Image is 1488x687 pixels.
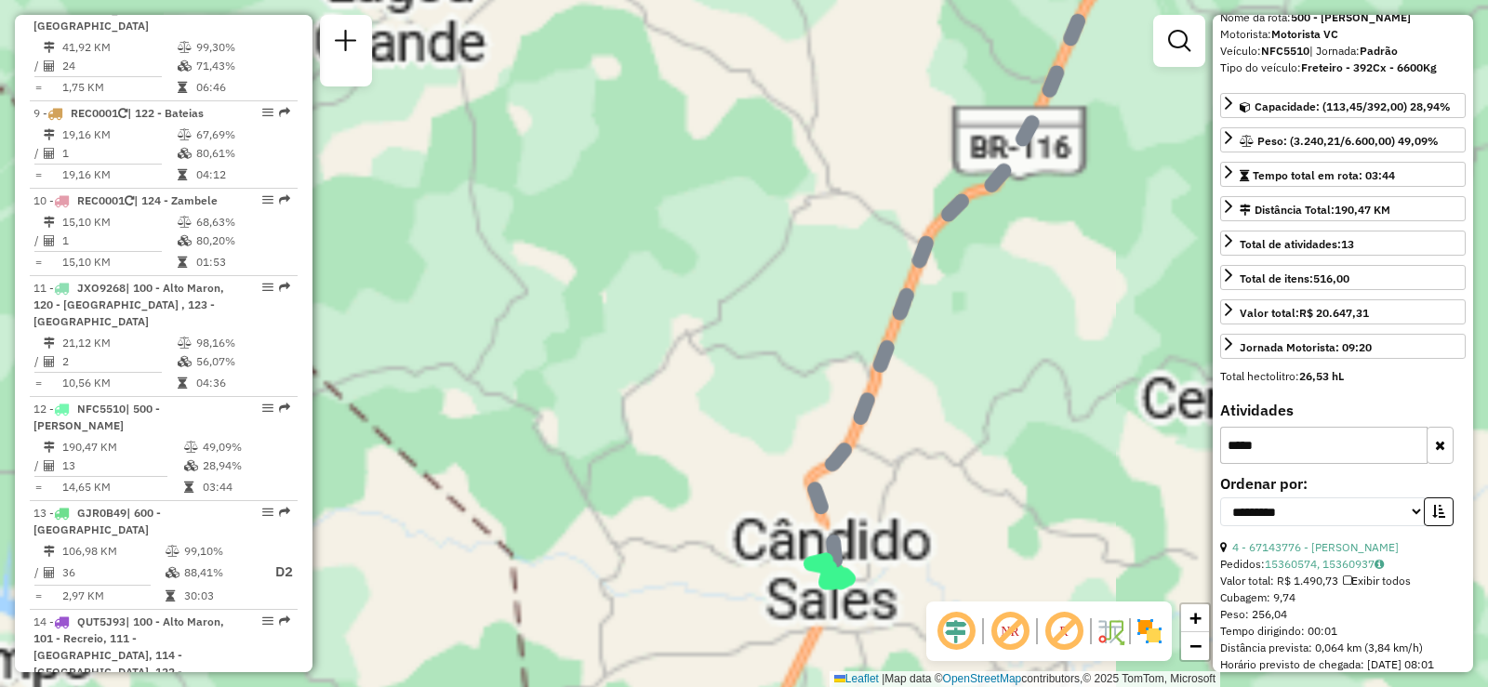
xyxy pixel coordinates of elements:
div: Motorista: [1220,26,1466,43]
span: 11 - [33,281,224,328]
td: / [33,231,43,250]
div: Tipo do veículo: [1220,59,1466,76]
i: % de utilização do peso [166,546,179,557]
td: 19,16 KM [61,165,177,184]
td: 10,56 KM [61,374,177,392]
td: / [33,352,43,371]
a: Zoom in [1181,604,1209,632]
td: 88,41% [183,561,258,584]
div: Jornada Motorista: 09:20 [1240,339,1372,356]
span: Exibir NR [988,609,1032,654]
span: 9 - [33,106,204,120]
td: = [33,478,43,496]
button: Ordem crescente [1424,497,1454,526]
td: 106,98 KM [61,542,165,561]
td: / [33,57,43,75]
em: Opções [262,615,273,627]
span: − [1189,634,1202,657]
em: Rota exportada [279,107,290,118]
td: 99,30% [195,38,289,57]
a: Total de atividades:13 [1220,231,1466,256]
td: 99,10% [183,542,258,561]
span: 12 - [33,402,160,432]
td: / [33,456,43,475]
td: 41,92 KM [61,38,177,57]
i: Veículo já utilizado nesta sessão [118,108,127,119]
span: JXO9268 [77,281,126,295]
td: 67,69% [195,126,289,144]
span: Peso: (3.240,21/6.600,00) 49,09% [1257,134,1439,148]
td: 190,47 KM [61,438,183,456]
i: % de utilização da cubagem [178,60,192,72]
em: Opções [262,282,273,293]
i: % de utilização da cubagem [178,356,192,367]
td: 03:44 [202,478,290,496]
span: NFC5510 [77,402,126,416]
td: 71,43% [195,57,289,75]
span: Ocultar deslocamento [934,609,978,654]
em: Rota exportada [279,194,290,205]
span: Tempo total em rota: 03:44 [1253,168,1395,182]
td: / [33,561,43,584]
div: Valor total: [1240,305,1369,322]
i: Total de Atividades [44,460,55,471]
a: Distância Total:190,47 KM [1220,196,1466,221]
i: % de utilização do peso [178,42,192,53]
i: % de utilização do peso [178,217,192,228]
span: QUT5J93 [77,614,126,628]
td: 68,63% [195,213,289,231]
i: Distância Total [44,546,55,557]
div: Distância Total: [1240,202,1390,218]
i: Distância Total [44,337,55,349]
span: Cubagem: 9,74 [1220,590,1295,604]
span: | 124 - Zambele [134,193,218,207]
div: Distância prevista: 0,064 km (3,84 km/h) [1220,640,1466,656]
td: 14,65 KM [61,478,183,496]
td: 80,61% [195,144,289,163]
span: Exibir rótulo [1042,609,1086,654]
td: 24 [61,57,177,75]
td: = [33,374,43,392]
td: = [33,78,43,97]
td: 98,16% [195,334,289,352]
i: Total de Atividades [44,235,55,246]
i: Distância Total [44,42,55,53]
div: Tempo dirigindo: 00:01 [1220,623,1466,640]
i: Total de Atividades [44,356,55,367]
i: Tempo total em rota [178,82,187,93]
span: REC0001 [71,106,118,120]
span: Total de atividades: [1240,237,1354,251]
td: 56,07% [195,352,289,371]
a: Jornada Motorista: 09:20 [1220,334,1466,359]
i: % de utilização do peso [178,337,192,349]
strong: 516,00 [1313,271,1349,285]
p: D2 [259,561,293,583]
i: Total de Atividades [44,567,55,578]
i: Veículo já utilizado nesta sessão [125,195,134,206]
a: Capacidade: (113,45/392,00) 28,94% [1220,93,1466,118]
td: 15,10 KM [61,213,177,231]
strong: 500 - [PERSON_NAME] [1291,10,1411,24]
em: Rota exportada [279,282,290,293]
td: / [33,144,43,163]
td: 04:36 [195,374,289,392]
label: Ordenar por: [1220,472,1466,495]
i: Observações [1375,559,1384,570]
span: + [1189,606,1202,629]
i: Distância Total [44,217,55,228]
div: Valor total: R$ 1.490,73 [1220,573,1466,589]
em: Opções [262,403,273,414]
td: 28,94% [202,456,290,475]
span: 13 - [33,506,161,536]
span: Exibir todos [1343,574,1411,588]
td: 2,97 KM [61,587,165,605]
i: Tempo total em rota [178,377,187,389]
i: Total de Atividades [44,60,55,72]
span: | 100 - Alto Maron, 120 - [GEOGRAPHIC_DATA] , 123 - [GEOGRAPHIC_DATA] [33,281,224,328]
td: 80,20% [195,231,289,250]
td: 21,12 KM [61,334,177,352]
span: Peso: 256,04 [1220,607,1287,621]
i: Total de Atividades [44,148,55,159]
i: Tempo total em rota [178,257,187,268]
span: Capacidade: (113,45/392,00) 28,94% [1255,99,1451,113]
